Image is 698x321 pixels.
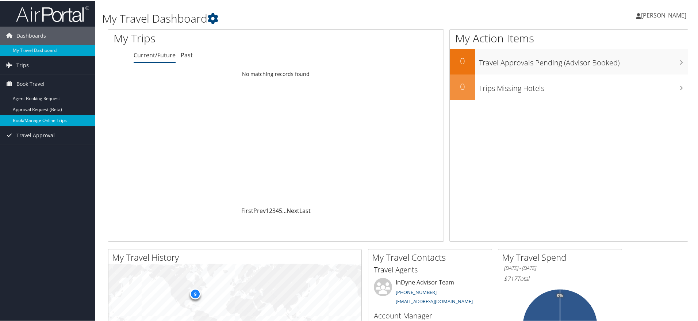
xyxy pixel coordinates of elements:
[504,274,616,282] h6: Total
[479,79,688,93] h3: Trips Missing Hotels
[16,5,89,22] img: airportal-logo.png
[450,30,688,45] h1: My Action Items
[372,251,492,263] h2: My Travel Contacts
[134,50,176,58] a: Current/Future
[479,53,688,67] h3: Travel Approvals Pending (Advisor Booked)
[374,264,486,274] h3: Travel Agents
[269,206,272,214] a: 2
[502,251,622,263] h2: My Travel Spend
[504,264,616,271] h6: [DATE] - [DATE]
[16,74,45,92] span: Book Travel
[108,67,444,80] td: No matching records found
[374,310,486,320] h3: Account Manager
[16,126,55,144] span: Travel Approval
[299,206,311,214] a: Last
[450,74,688,99] a: 0Trips Missing Hotels
[266,206,269,214] a: 1
[16,26,46,44] span: Dashboards
[396,297,473,304] a: [EMAIL_ADDRESS][DOMAIN_NAME]
[641,11,686,19] span: [PERSON_NAME]
[557,293,563,297] tspan: 0%
[450,54,475,66] h2: 0
[102,10,496,26] h1: My Travel Dashboard
[253,206,266,214] a: Prev
[370,277,490,307] li: InDyne Advisor Team
[504,274,517,282] span: $717
[16,56,29,74] span: Trips
[287,206,299,214] a: Next
[112,251,361,263] h2: My Travel History
[279,206,282,214] a: 5
[276,206,279,214] a: 4
[189,288,200,299] div: 9
[114,30,298,45] h1: My Trips
[450,48,688,74] a: 0Travel Approvals Pending (Advisor Booked)
[450,80,475,92] h2: 0
[282,206,287,214] span: …
[396,288,437,295] a: [PHONE_NUMBER]
[636,4,694,26] a: [PERSON_NAME]
[272,206,276,214] a: 3
[181,50,193,58] a: Past
[241,206,253,214] a: First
